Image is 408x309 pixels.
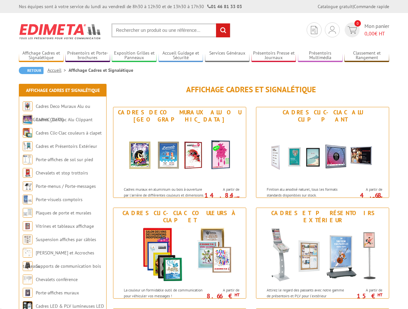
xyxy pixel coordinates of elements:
img: devis rapide [311,26,317,34]
a: Cadres Clic-Clac Alu Clippant Cadres Clic-Clac Alu Clippant Finition alu anodisé naturel, tous le... [256,107,389,198]
a: Services Généraux [205,50,250,61]
img: Cadres et Présentoirs Extérieur [262,225,383,284]
div: Cadres Deco Muraux Alu ou [GEOGRAPHIC_DATA] [115,109,244,123]
img: devis rapide [329,26,336,34]
input: rechercher [216,23,230,37]
a: Suspension affiches par câbles [36,237,96,242]
img: devis rapide [348,26,357,34]
img: Porte-affiches muraux [23,288,32,298]
p: 15 € [346,294,382,298]
a: Cadres Deco Muraux Alu ou [GEOGRAPHIC_DATA] [23,103,90,122]
a: Accueil Guidage et Sécurité [159,50,203,61]
a: Cadres Clic-Clac couleurs à clapet [36,130,102,136]
span: 0 [354,20,361,27]
sup: HT [235,292,239,298]
a: Cadres et Présentoirs Extérieur [36,143,97,149]
div: Cadres et Présentoirs Extérieur [258,210,387,224]
a: Retour [19,67,44,74]
img: Porte-menus / Porte-messages [23,181,32,191]
a: Catalogue gratuit [318,4,353,9]
sup: HT [235,195,239,201]
a: Supports de communication bois [36,263,101,269]
p: 14.84 € [203,193,239,201]
img: Vitrines et tableaux affichage [23,221,32,231]
span: A partir de [206,187,239,192]
a: Présentoirs et Porte-brochures [65,50,110,61]
img: Cadres et Présentoirs Extérieur [23,141,32,151]
span: A partir de [349,187,382,192]
a: Plaques de porte et murales [36,210,91,216]
img: Plaques de porte et murales [23,208,32,218]
img: Cadres Deco Muraux Alu ou Bois [23,101,32,111]
p: 8.66 € [203,294,239,298]
strong: 01 46 81 33 03 [207,4,242,9]
img: Chevalets conférence [23,275,32,284]
a: Affichage Cadres et Signalétique [26,87,100,93]
a: Affichage Cadres et Signalétique [19,50,64,61]
h1: Affichage Cadres et Signalétique [113,85,389,94]
a: Cadres Clic-Clac couleurs à clapet Cadres Clic-Clac couleurs à clapet La couleur un formidable ou... [113,208,246,299]
img: Edimeta [19,19,102,44]
div: Nos équipes sont à votre service du lundi au vendredi de 8h30 à 12h30 et de 13h30 à 17h30 [19,3,242,10]
a: Accueil [47,67,69,73]
a: Porte-affiches de sol sur pied [36,157,93,162]
a: Porte-affiches muraux [36,290,79,296]
span: A partir de [206,288,239,293]
p: Cadres muraux en aluminium ou bois à ouverture par l'arrière de différentes couleurs et dimension... [124,187,204,209]
span: A partir de [349,288,382,293]
span: Mon panier [364,22,389,37]
a: Cadres LED & PLV lumineuses LED [36,303,104,309]
img: Porte-affiches de sol sur pied [23,155,32,164]
a: Cadres Clic-Clac Alu Clippant [36,117,93,122]
input: Rechercher un produit ou une référence... [111,23,230,37]
a: Classement et Rangement [344,50,389,61]
a: Cadres Deco Muraux Alu ou [GEOGRAPHIC_DATA] Cadres Deco Muraux Alu ou Bois Cadres muraux en alumi... [113,107,246,198]
p: Attirez le regard des passants avec notre gamme de présentoirs et PLV pour l'extérieur [267,287,347,298]
p: Finition alu anodisé naturel, tous les formats standards disponibles sur stock. [267,187,347,198]
a: Vitrines et tableaux affichage [36,223,94,229]
img: Cadres Clic-Clac couleurs à clapet [23,128,32,138]
img: Suspension affiches par câbles [23,235,32,244]
a: Présentoirs Presse et Journaux [251,50,296,61]
p: La couleur un formidable outil de communication pour véhiculer vos messages ! [124,287,204,298]
li: Affichage Cadres et Signalétique [69,67,133,73]
img: Chevalets et stop trottoirs [23,168,32,178]
a: Cadres et Présentoirs Extérieur Cadres et Présentoirs Extérieur Attirez le regard des passants av... [256,208,389,299]
p: 4.68 € [346,193,382,201]
img: Cadres Clic-Clac Alu Clippant [262,125,383,183]
a: Chevalets conférence [36,277,78,282]
a: Exposition Grilles et Panneaux [112,50,157,61]
img: Cadres Clic-Clac couleurs à clapet [120,225,240,284]
span: € HT [364,30,389,37]
sup: HT [377,195,382,201]
a: devis rapide 0 Mon panier 0,00€ HT [343,22,389,37]
a: Chevalets et stop trottoirs [36,170,88,176]
a: Commande rapide [354,4,389,9]
a: Présentoirs Multimédia [298,50,343,61]
span: 0,00 [364,30,375,37]
img: Porte-visuels comptoirs [23,195,32,204]
a: Porte-menus / Porte-messages [36,183,96,189]
a: Porte-visuels comptoirs [36,197,83,202]
div: Cadres Clic-Clac couleurs à clapet [115,210,244,224]
a: [PERSON_NAME] et Accroches tableaux [23,250,94,269]
img: Cadres Deco Muraux Alu ou Bois [120,125,240,183]
div: Cadres Clic-Clac Alu Clippant [258,109,387,123]
sup: HT [377,292,382,298]
img: Cimaises et Accroches tableaux [23,248,32,258]
div: | [318,3,389,10]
